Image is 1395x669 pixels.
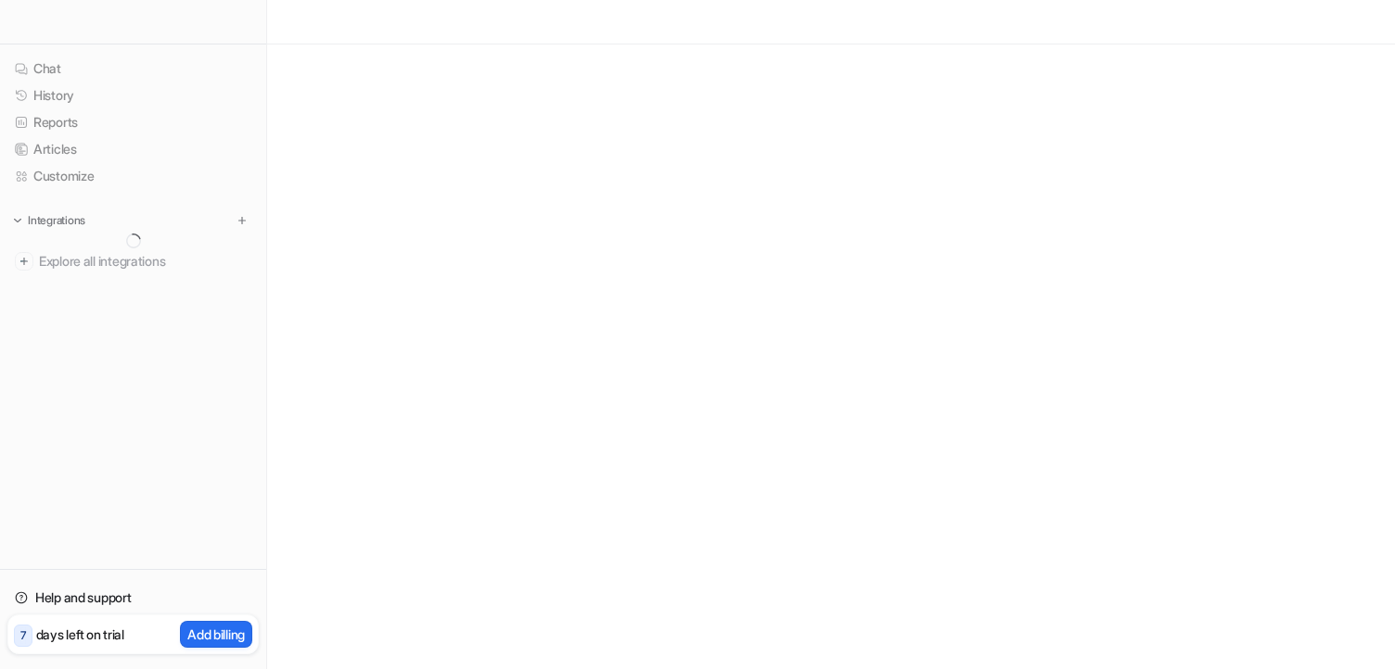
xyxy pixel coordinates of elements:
a: Explore all integrations [7,248,259,274]
span: Explore all integrations [39,246,251,276]
a: Articles [7,136,259,162]
p: 7 [20,627,26,644]
button: Add billing [180,621,252,648]
img: expand menu [11,214,24,227]
a: Help and support [7,585,259,611]
p: days left on trial [36,625,124,644]
p: Add billing [187,625,245,644]
a: Chat [7,56,259,82]
a: History [7,82,259,108]
a: Customize [7,163,259,189]
img: explore all integrations [15,252,33,271]
a: Reports [7,109,259,135]
p: Integrations [28,213,85,228]
button: Integrations [7,211,91,230]
img: menu_add.svg [236,214,249,227]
